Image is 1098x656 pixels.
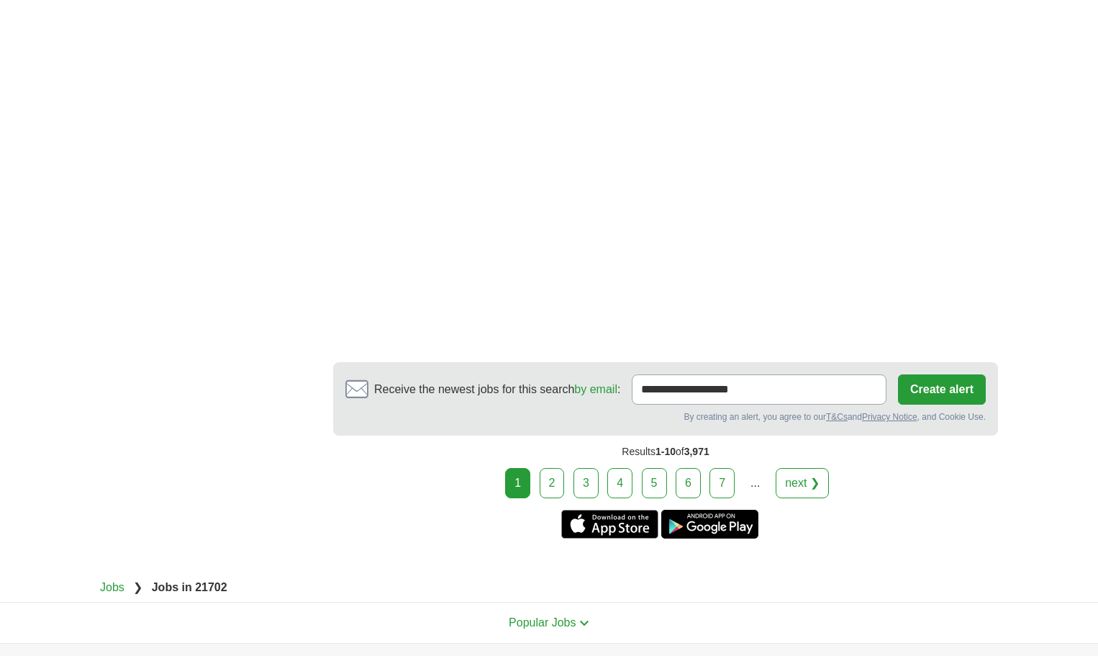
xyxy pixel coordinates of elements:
[505,468,530,498] div: 1
[509,616,576,629] span: Popular Jobs
[152,581,227,593] strong: Jobs in 21702
[574,383,617,395] a: by email
[374,381,620,398] span: Receive the newest jobs for this search :
[345,410,986,423] div: By creating an alert, you agree to our and , and Cookie Use.
[579,620,589,626] img: toggle icon
[333,436,998,468] div: Results of
[655,446,676,457] span: 1-10
[898,374,986,405] button: Create alert
[561,510,658,539] a: Get the iPhone app
[661,510,758,539] a: Get the Android app
[100,581,124,593] a: Jobs
[133,581,142,593] span: ❯
[826,412,848,422] a: T&Cs
[540,468,565,498] a: 2
[862,412,917,422] a: Privacy Notice
[642,468,667,498] a: 5
[684,446,709,457] span: 3,971
[709,468,735,498] a: 7
[676,468,701,498] a: 6
[741,469,770,498] div: ...
[573,468,599,498] a: 3
[607,468,632,498] a: 4
[776,468,829,498] a: next ❯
